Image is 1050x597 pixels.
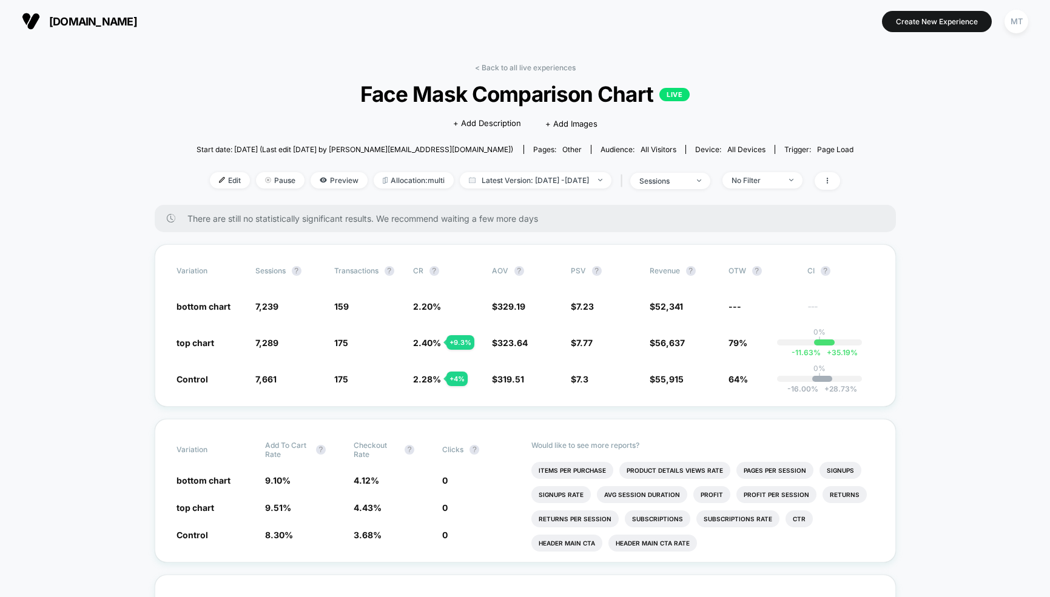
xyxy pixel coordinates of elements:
[601,145,676,154] div: Audience:
[619,462,730,479] li: Product Details Views Rate
[442,502,448,513] span: 0
[497,338,528,348] span: 323.64
[571,374,588,384] span: $
[405,445,414,455] button: ?
[197,145,513,154] span: Start date: [DATE] (Last edit [DATE] by [PERSON_NAME][EMAIL_ADDRESS][DOMAIN_NAME])
[442,475,448,485] span: 0
[514,266,524,276] button: ?
[265,441,310,459] span: Add To Cart Rate
[497,374,524,384] span: 319.51
[531,441,874,450] p: Would like to see more reports?
[18,12,141,31] button: [DOMAIN_NAME]
[821,266,830,276] button: ?
[696,510,779,527] li: Subscriptions Rate
[625,510,690,527] li: Subscriptions
[650,266,680,275] span: Revenue
[265,177,271,183] img: end
[177,301,231,312] span: bottom chart
[729,338,747,348] span: 79%
[823,486,867,503] li: Returns
[1005,10,1028,33] div: MT
[655,374,684,384] span: 55,915
[492,374,524,384] span: $
[533,145,582,154] div: Pages:
[732,176,780,185] div: No Filter
[22,12,40,30] img: Visually logo
[685,145,775,154] span: Device:
[650,301,683,312] span: $
[177,530,208,540] span: Control
[727,145,766,154] span: all devices
[824,384,829,393] span: +
[413,301,441,312] span: 2.20 %
[229,81,821,107] span: Face Mask Comparison Chart
[334,338,348,348] span: 175
[334,374,348,384] span: 175
[655,301,683,312] span: 52,341
[255,338,278,348] span: 7,289
[736,486,816,503] li: Profit Per Session
[787,384,818,393] span: -16.00 %
[571,301,594,312] span: $
[819,462,861,479] li: Signups
[545,119,597,128] span: + Add Images
[492,301,525,312] span: $
[827,348,832,357] span: +
[469,177,476,183] img: calendar
[374,172,454,188] span: Allocation: multi
[531,510,619,527] li: Returns Per Session
[571,338,593,348] span: $
[576,374,588,384] span: 7.3
[531,535,602,552] li: Header Main Cta
[531,486,591,503] li: Signups Rate
[177,441,243,459] span: Variation
[752,266,762,276] button: ?
[334,301,349,312] span: 159
[177,502,214,513] span: top chart
[784,145,853,154] div: Trigger:
[316,445,326,455] button: ?
[792,348,821,357] span: -11.63 %
[311,172,368,188] span: Preview
[497,301,525,312] span: 329.19
[442,445,463,454] span: Clicks
[187,213,872,224] span: There are still no statistically significant results. We recommend waiting a few more days
[641,145,676,154] span: All Visitors
[460,172,611,188] span: Latest Version: [DATE] - [DATE]
[49,15,137,28] span: [DOMAIN_NAME]
[813,364,826,373] p: 0%
[334,266,379,275] span: Transactions
[729,301,741,312] span: ---
[592,266,602,276] button: ?
[446,372,468,386] div: + 4 %
[255,301,278,312] span: 7,239
[659,88,690,101] p: LIVE
[292,266,301,276] button: ?
[639,176,688,185] div: sessions
[686,266,696,276] button: ?
[650,374,684,384] span: $
[818,384,857,393] span: 28.73 %
[210,172,250,188] span: Edit
[453,118,521,130] span: + Add Description
[807,303,874,312] span: ---
[531,462,613,479] li: Items Per Purchase
[789,179,793,181] img: end
[385,266,394,276] button: ?
[562,145,582,154] span: other
[1001,9,1032,34] button: MT
[354,441,399,459] span: Checkout Rate
[807,266,874,276] span: CI
[882,11,992,32] button: Create New Experience
[354,502,382,513] span: 4.43 %
[413,374,441,384] span: 2.28 %
[492,266,508,275] span: AOV
[383,177,388,184] img: rebalance
[413,338,441,348] span: 2.40 %
[813,327,826,336] p: 0%
[608,535,697,552] li: Header Main Cta Rate
[655,338,685,348] span: 56,637
[255,374,277,384] span: 7,661
[729,266,795,276] span: OTW
[492,338,528,348] span: $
